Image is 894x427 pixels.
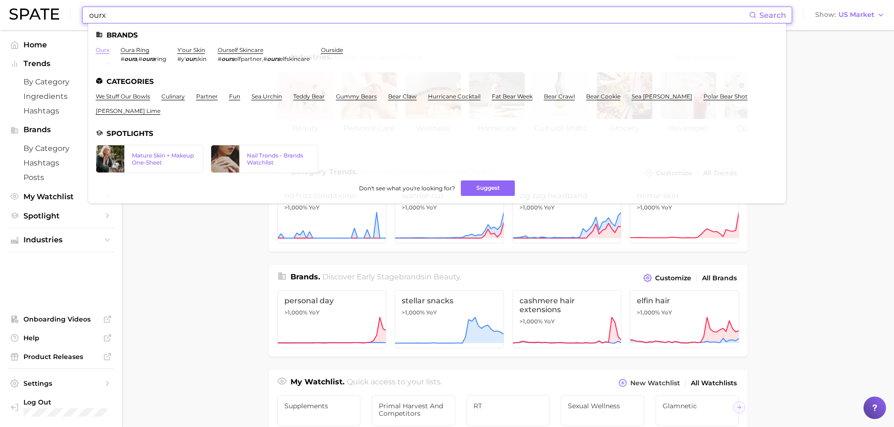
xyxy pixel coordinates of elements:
[9,8,59,20] img: SPATE
[23,77,99,86] span: by Category
[177,46,205,53] a: y'our skin
[372,395,455,426] a: Primal Harvest and Competitors
[195,55,206,62] span: skin
[568,402,637,410] span: Sexual Wellness
[234,55,262,62] span: elfpartner
[267,55,280,62] em: ours
[8,189,115,204] a: My Watchlist
[641,271,693,285] button: Customize
[8,395,115,420] a: Log out. Currently logged in with e-mail jpascucci@yellowwoodpartners.com.
[815,12,836,17] span: Show
[196,93,218,100] a: partner
[121,55,166,62] div: ,
[23,126,99,134] span: Brands
[8,376,115,390] a: Settings
[96,93,150,100] a: we stuff our bowls
[96,46,109,53] a: ourx
[277,185,387,243] a: no frizz conditioner>1,000% YoY
[492,93,533,100] a: fat bear week
[23,211,99,220] span: Spotlight
[247,152,310,166] div: Nail Trends - Brands Watchlist
[211,145,318,173] a: Nail Trends - Brands Watchlist
[616,376,682,390] button: New Watchlist
[132,152,195,166] div: Mature Skin + Makeup One-Sheet
[688,377,739,390] a: All Watchlists
[426,204,437,211] span: YoY
[8,141,115,156] a: by Category
[23,379,99,388] span: Settings
[630,290,739,348] a: elfin hair>1,000% YoY
[813,9,887,21] button: ShowUS Market
[520,318,543,325] span: >1,000%
[8,209,115,223] a: Spotlight
[309,204,320,211] span: YoY
[466,395,550,426] a: RT
[8,75,115,89] a: by Category
[124,55,137,62] em: oura
[359,185,455,192] span: Don't see what you're looking for?
[185,55,195,62] em: our
[474,402,543,410] span: RT
[8,156,115,170] a: Hashtags
[461,180,515,196] button: Suggest
[379,402,448,417] span: Primal Harvest and Competitors
[23,144,99,153] span: by Category
[23,398,144,406] span: Log Out
[656,395,739,426] a: Glamnetic
[702,274,737,282] span: All Brands
[290,272,320,281] span: Brands .
[434,272,460,281] span: beauty
[8,37,115,52] a: Home
[142,55,155,62] em: oura
[161,93,185,100] a: culinary
[23,236,99,244] span: Industries
[388,93,417,100] a: bear claw
[23,60,99,68] span: Trends
[23,106,99,115] span: Hashtags
[691,379,737,387] span: All Watchlists
[284,296,380,305] span: personal day
[218,46,263,53] a: ourself skincare
[23,315,99,323] span: Onboarding Videos
[512,185,622,243] a: zig zag headband>1,000% YoY
[284,204,307,211] span: >1,000%
[177,55,185,62] span: #y'
[630,379,680,387] span: New Watchlist
[8,104,115,118] a: Hashtags
[8,233,115,247] button: Industries
[155,55,166,62] span: ring
[8,312,115,326] a: Onboarding Videos
[23,352,99,361] span: Product Releases
[88,7,749,23] input: Search here for a brand, industry, or ingredient
[8,350,115,364] a: Product Releases
[637,204,660,211] span: >1,000%
[252,93,282,100] a: sea urchin
[402,309,425,316] span: >1,000%
[229,93,240,100] a: fun
[663,402,732,410] span: Glamnetic
[96,107,160,114] a: [PERSON_NAME] lime
[23,92,99,101] span: Ingredients
[347,376,442,390] h2: Quick access to your lists.
[700,272,739,285] a: All Brands
[23,334,99,342] span: Help
[703,93,748,100] a: polar bear shot
[512,290,622,348] a: cashmere hair extensions>1,000% YoY
[8,89,115,104] a: Ingredients
[395,290,504,348] a: stellar snacks>1,000% YoY
[309,309,320,316] span: YoY
[661,309,672,316] span: YoY
[8,331,115,345] a: Help
[322,272,461,281] span: Discover Early Stage brands in .
[23,40,99,49] span: Home
[402,296,497,305] span: stellar snacks
[395,185,504,243] a: warrior cut>1,000% YoY
[290,376,344,390] h1: My Watchlist.
[222,55,234,62] em: ours
[96,129,779,137] li: Spotlights
[277,395,361,426] a: Supplements
[733,401,745,413] button: Scroll Right
[321,46,343,53] a: ourside
[759,11,786,20] span: Search
[630,185,739,243] a: mirror skin>1,000% YoY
